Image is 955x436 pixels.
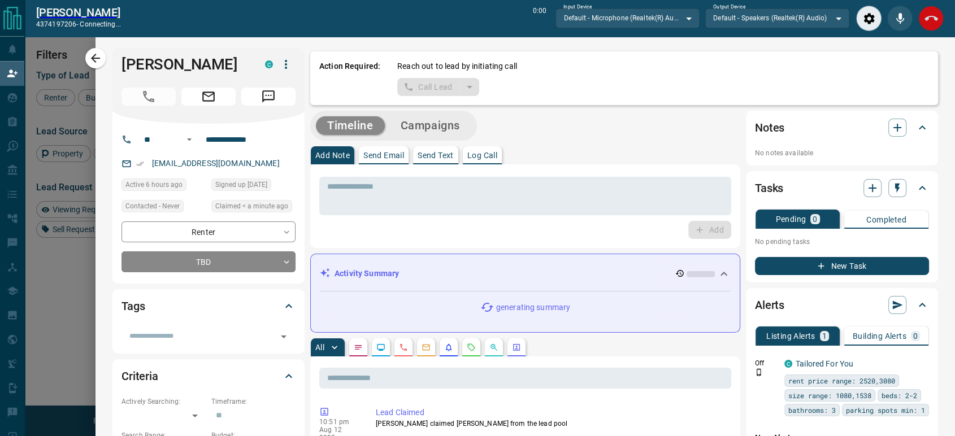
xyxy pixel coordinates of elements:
h2: Tasks [755,179,783,197]
div: Mute [887,6,913,31]
div: Tue Jul 15 2025 [211,178,296,194]
h2: Criteria [121,367,158,385]
svg: Listing Alerts [444,343,453,352]
div: condos.ca [265,60,273,68]
svg: Opportunities [489,343,498,352]
p: 4374197206 - [36,19,121,29]
div: TBD [121,251,296,272]
p: Action Required: [319,60,380,96]
svg: Notes [354,343,363,352]
div: Tue Aug 12 2025 [121,178,206,194]
label: Output Device [713,3,745,11]
span: Claimed < a minute ago [215,200,288,212]
div: Tasks [755,175,929,202]
div: Notes [755,114,929,141]
p: 0 [913,332,918,340]
div: Default - Speakers (Realtek(R) Audio) [705,8,849,28]
span: size range: 1080,1538 [788,390,871,401]
div: Criteria [121,363,296,390]
p: Add Note [315,151,350,159]
p: Listing Alerts [766,332,815,340]
span: parking spots min: 1 [846,404,925,416]
p: 1 [822,332,827,340]
label: Input Device [563,3,592,11]
div: split button [397,78,479,96]
span: beds: 2-2 [882,390,917,401]
button: Open [276,329,292,345]
div: Tags [121,293,296,320]
h2: [PERSON_NAME] [36,6,121,19]
div: Activity Summary [320,263,731,284]
div: condos.ca [784,360,792,368]
svg: Lead Browsing Activity [376,343,385,352]
p: All [315,343,324,351]
div: Audio Settings [856,6,882,31]
div: End Call [918,6,944,31]
svg: Emails [422,343,431,352]
p: Send Email [363,151,404,159]
p: Lead Claimed [376,407,727,418]
p: Reach out to lead by initiating call [397,60,517,72]
p: Building Alerts [853,332,906,340]
button: New Task [755,257,929,275]
p: 0:00 [533,6,546,31]
h2: Tags [121,297,145,315]
span: Contacted - Never [125,200,180,212]
span: Signed up [DATE] [215,179,267,190]
div: Tue Aug 12 2025 [211,200,296,216]
button: Campaigns [389,116,471,135]
p: No pending tasks [755,233,929,250]
div: Default - Microphone (Realtek(R) Audio) [555,8,700,28]
span: connecting... [80,20,120,28]
div: Renter [121,221,296,242]
p: Log Call [467,151,497,159]
svg: Push Notification Only [755,368,763,376]
span: rent price range: 2520,3080 [788,375,895,386]
p: Activity Summary [335,268,399,280]
div: Alerts [755,291,929,319]
svg: Calls [399,343,408,352]
p: Timeframe: [211,396,296,407]
button: Open [183,133,196,146]
svg: Requests [467,343,476,352]
span: Call [121,88,176,106]
p: [PERSON_NAME] claimed [PERSON_NAME] from the lead pool [376,418,727,429]
p: Send Text [418,151,454,159]
p: No notes available [755,148,929,158]
p: Off [755,358,778,368]
svg: Email Verified [136,160,144,168]
p: 10:51 pm [319,418,359,426]
span: Message [241,88,296,106]
svg: Agent Actions [512,343,521,352]
h2: Notes [755,119,784,137]
h1: [PERSON_NAME] [121,55,248,73]
p: 0 [813,215,817,223]
a: Tailored For You [796,359,853,368]
p: generating summary [496,302,570,313]
p: Actively Searching: [121,396,206,407]
span: Email [181,88,236,106]
span: bathrooms: 3 [788,404,836,416]
h2: Alerts [755,296,784,314]
a: [EMAIL_ADDRESS][DOMAIN_NAME] [152,159,280,168]
p: Completed [866,216,906,224]
p: Pending [775,215,806,223]
span: Active 6 hours ago [125,179,183,190]
button: Timeline [316,116,385,135]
